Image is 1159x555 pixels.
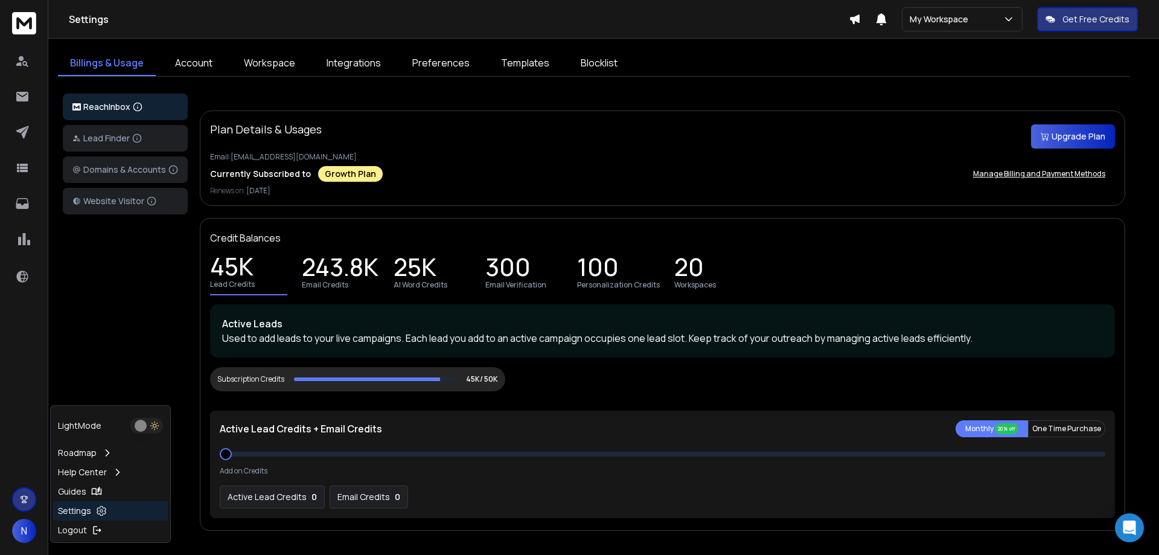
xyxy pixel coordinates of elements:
[674,261,704,278] p: 20
[1062,13,1129,25] p: Get Free Credits
[63,94,188,120] button: ReachInbox
[1028,420,1105,437] button: One Time Purchase
[489,51,561,76] a: Templates
[12,519,36,543] button: N
[220,466,267,476] p: Add on Credits
[63,156,188,183] button: Domains & Accounts
[210,231,281,245] p: Credit Balances
[53,443,168,463] a: Roadmap
[311,491,317,503] p: 0
[63,125,188,152] button: Lead Finder
[53,501,168,521] a: Settings
[53,463,168,482] a: Help Center
[228,491,307,503] p: Active Lead Credits
[53,482,168,501] a: Guides
[58,420,101,432] p: Light Mode
[58,466,107,478] p: Help Center
[63,188,188,214] button: Website Visitor
[210,152,1115,162] p: Email: [EMAIL_ADDRESS][DOMAIN_NAME]
[69,12,849,27] h1: Settings
[302,280,348,290] p: Email Credits
[210,168,311,180] p: Currently Subscribed to
[210,280,255,289] p: Lead Credits
[210,186,1115,196] p: Renews on:
[210,260,254,277] p: 45K
[337,491,390,503] p: Email Credits
[217,374,284,384] div: Subscription Credits
[395,491,400,503] p: 0
[163,51,225,76] a: Account
[1031,124,1115,149] button: Upgrade Plan
[302,261,378,278] p: 243.8K
[72,103,81,111] img: logo
[400,51,482,76] a: Preferences
[232,51,307,76] a: Workspace
[577,261,619,278] p: 100
[973,169,1105,179] p: Manage Billing and Payment Methods
[963,162,1115,186] button: Manage Billing and Payment Methods
[910,13,973,25] p: My Workspace
[58,505,91,517] p: Settings
[394,280,447,290] p: AI Word Credits
[314,51,393,76] a: Integrations
[394,261,436,278] p: 25K
[674,280,716,290] p: Workspaces
[58,486,86,498] p: Guides
[956,420,1028,437] button: Monthly 20% off
[1115,513,1144,542] div: Open Intercom Messenger
[222,316,1103,331] p: Active Leads
[58,51,156,76] a: Billings & Usage
[485,261,531,278] p: 300
[222,331,1103,345] p: Used to add leads to your live campaigns. Each lead you add to an active campaign occupies one le...
[569,51,630,76] a: Blocklist
[220,422,382,436] p: Active Lead Credits + Email Credits
[466,374,498,384] p: 45K/ 50K
[58,524,87,536] p: Logout
[995,423,1018,434] div: 20% off
[58,447,97,459] p: Roadmap
[318,166,383,182] div: Growth Plan
[1037,7,1138,31] button: Get Free Credits
[485,280,546,290] p: Email Verification
[246,185,270,196] span: [DATE]
[577,280,660,290] p: Personalization Credits
[210,121,322,138] p: Plan Details & Usages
